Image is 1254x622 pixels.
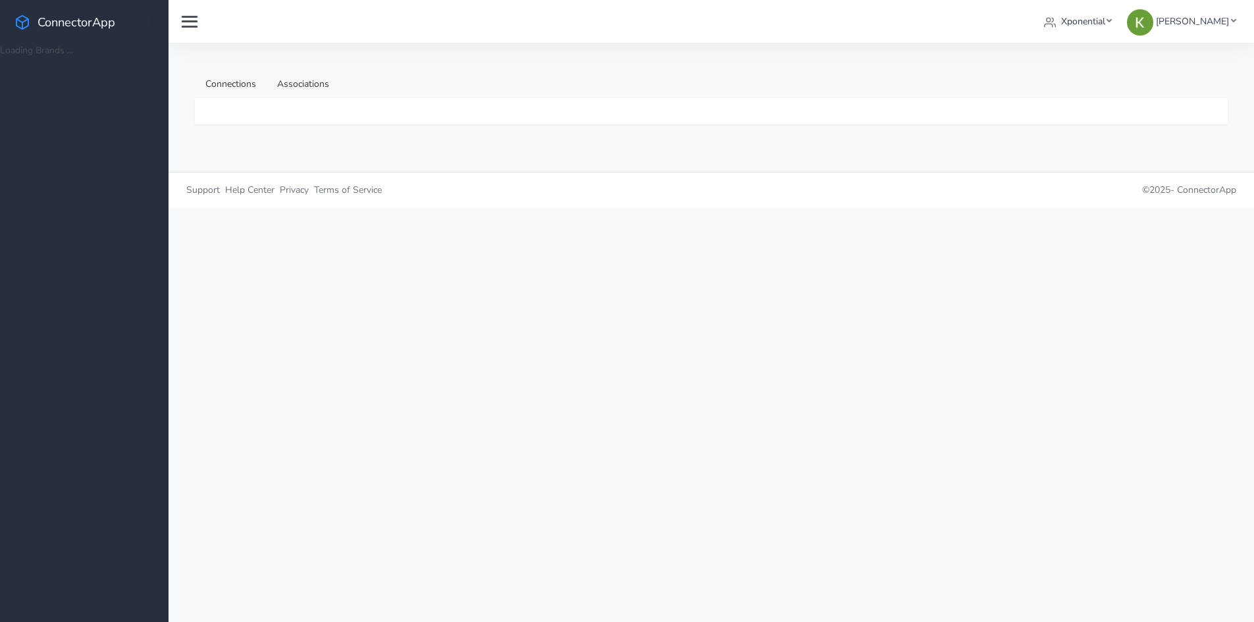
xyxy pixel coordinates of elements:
span: Privacy [280,184,309,196]
span: ConnectorApp [1177,184,1236,196]
span: Help Center [225,184,274,196]
span: ConnectorApp [38,14,115,30]
img: Kristine Lee [1127,9,1153,36]
a: Xponential [1039,9,1117,34]
a: [PERSON_NAME] [1122,9,1241,34]
span: Xponential [1061,15,1105,28]
p: © 2025 - [721,183,1237,197]
span: Terms of Service [314,184,382,196]
a: Associations [267,69,340,99]
span: Support [186,184,220,196]
a: Connections [195,69,267,99]
span: [PERSON_NAME] [1156,15,1229,28]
